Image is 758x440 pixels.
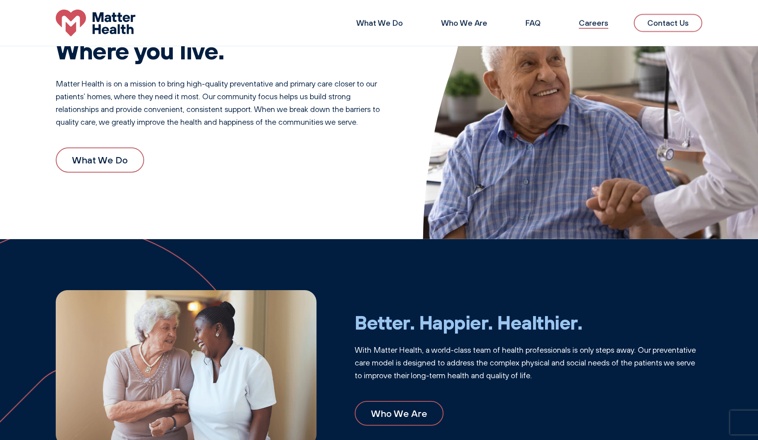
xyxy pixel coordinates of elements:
[526,18,541,28] a: FAQ
[579,18,608,28] a: Careers
[441,18,487,28] a: Who We Are
[56,7,391,65] h1: Total Healthcare. Where you live.
[355,401,443,426] a: Who We Are
[634,14,702,32] a: Contact Us
[56,77,391,128] p: Matter Health is on a mission to bring high-quality preventative and primary care closer to our p...
[56,147,144,172] a: What We Do
[355,344,702,382] p: With Matter Health, a world-class team of health professionals is only steps away. Our preventati...
[355,311,702,334] h2: Better. Happier. Healthier.
[356,18,403,28] a: What We Do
